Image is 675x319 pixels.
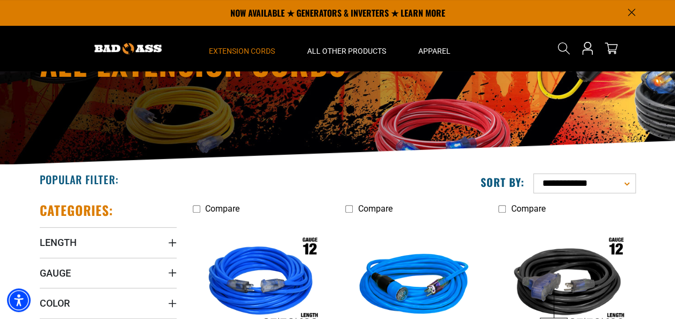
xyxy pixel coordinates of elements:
img: Bad Ass Extension Cords [95,43,162,54]
span: Length [40,236,77,249]
span: All Other Products [307,46,386,56]
summary: Gauge [40,258,177,288]
summary: Apparel [402,26,467,71]
a: Open this option [579,26,596,71]
h2: Popular Filter: [40,172,119,186]
span: Apparel [418,46,451,56]
span: Compare [511,204,545,214]
h2: Categories: [40,202,114,219]
summary: Length [40,227,177,257]
span: Color [40,297,70,309]
span: Extension Cords [209,46,275,56]
div: Accessibility Menu [7,288,31,312]
label: Sort by: [481,175,525,189]
summary: All Other Products [291,26,402,71]
summary: Search [555,40,572,57]
span: Gauge [40,267,71,279]
summary: Extension Cords [193,26,291,71]
h1: All Extension Cords [40,46,432,78]
span: Compare [358,204,392,214]
span: Compare [205,204,239,214]
summary: Color [40,288,177,318]
a: cart [603,42,620,55]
